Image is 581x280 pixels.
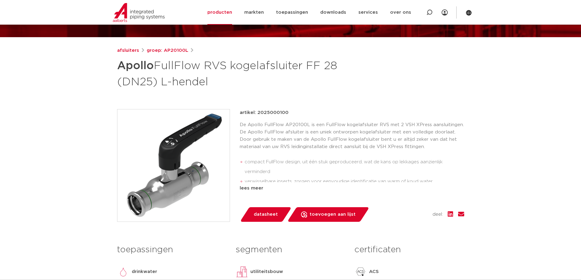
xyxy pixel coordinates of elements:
img: Product Image for Apollo FullFlow RVS kogelafsluiter FF 28 (DN25) L-hendel [117,109,230,222]
img: ACS [354,266,367,278]
h3: segmenten [236,244,345,256]
strong: Apollo [117,60,154,71]
img: utiliteitsbouw [236,266,248,278]
span: deel: [432,211,443,218]
p: ACS [369,268,379,275]
li: verwisselbare inserts, zorgen voor eenvoudige identificatie van warm of koud water [245,177,464,186]
img: drinkwater [117,266,129,278]
div: lees meer [240,185,464,192]
span: toevoegen aan lijst [310,210,356,219]
a: datasheet [240,207,292,222]
p: utiliteitsbouw [250,268,283,275]
a: groep: AP20100L [147,47,188,54]
p: De Apollo FullFlow AP20100L is een FullFlow kogelafsluiter RVS met 2 VSH XPress aansluitingen. De... [240,121,464,151]
h1: FullFlow RVS kogelafsluiter FF 28 (DN25) L-hendel [117,57,346,90]
p: artikel: 2025000100 [240,109,289,116]
li: compact FullFlow design, uit één stuk geproduceerd, wat de kans op lekkages aanzienlijk verminderd [245,157,464,177]
h3: certificaten [354,244,464,256]
a: afsluiters [117,47,139,54]
p: drinkwater [132,268,157,275]
span: datasheet [254,210,278,219]
h3: toepassingen [117,244,227,256]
